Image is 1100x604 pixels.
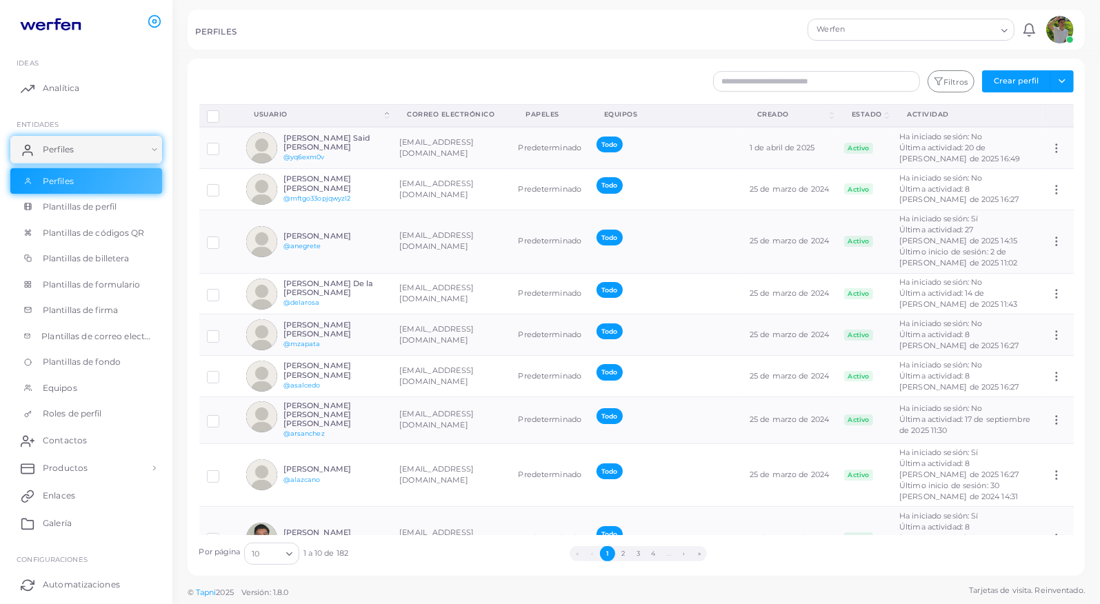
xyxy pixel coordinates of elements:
img: avatar [246,226,277,257]
span: Todo [597,364,622,380]
td: [EMAIL_ADDRESS][DOMAIN_NAME] [392,210,510,273]
span: ENTIDADES [17,120,59,128]
span: Activo [844,470,873,481]
span: Ha iniciado sesión: Sí [899,214,978,223]
span: Ha iniciado sesión: No [899,277,982,287]
span: Activo [844,143,873,154]
span: Todo [597,323,622,339]
span: Versión: 1.8.0 [241,587,289,597]
td: [EMAIL_ADDRESS][DOMAIN_NAME] [392,273,510,314]
td: Predeterminado [511,443,590,507]
a: Analítica [10,74,162,102]
span: Activo [844,288,873,299]
td: 1 de abril de 2025 [742,127,837,168]
td: [EMAIL_ADDRESS][DOMAIN_NAME] [392,397,510,444]
span: Última actividad: 20 de [PERSON_NAME] de 2025 16:49 [899,143,1020,163]
ul: Paginación [348,546,928,561]
td: 25 de marzo de 2024 [742,443,837,507]
h6: [PERSON_NAME] [283,465,385,474]
td: [EMAIL_ADDRESS][DOMAIN_NAME] [392,127,510,168]
h6: [PERSON_NAME] [PERSON_NAME] [283,321,385,339]
span: Todo [597,230,622,245]
span: IDEAS [17,59,39,67]
a: Plantillas de firma [10,297,162,323]
td: Predeterminado [511,273,590,314]
font: Werfen [817,24,846,34]
span: Productos [43,462,88,474]
h5: PERFILES [195,27,237,37]
img: avatar [1046,16,1074,43]
span: Plantillas de correo electrónico [41,330,152,343]
span: Última actividad: 8 [PERSON_NAME] de 2025 16:27 [899,371,1019,392]
h6: [PERSON_NAME] [PERSON_NAME] [PERSON_NAME] [283,401,385,429]
img: avatar [246,459,277,490]
td: [EMAIL_ADDRESS][DOMAIN_NAME] [392,314,510,356]
span: Todo [597,177,622,193]
td: Predeterminado [511,397,590,444]
td: [EMAIL_ADDRESS][DOMAIN_NAME] [392,356,510,397]
button: Crear perfil [982,70,1051,92]
a: Roles de perfil [10,401,162,427]
span: Todo [597,408,622,424]
img: logotipo [12,13,89,39]
span: Plantillas de formulario [43,279,141,291]
a: @yq6exm0v [283,153,325,161]
span: Activo [844,532,873,543]
span: 2025 [216,587,233,598]
button: Filtros [928,70,974,92]
span: Enlaces [43,490,75,502]
div: Equipos [604,110,727,119]
a: Plantillas de correo electrónico [10,323,162,350]
span: Ha iniciado sesión: No [899,319,982,328]
span: Plantillas de firma [43,304,118,316]
img: avatar [246,319,277,350]
span: Equipos [43,382,77,394]
h6: [PERSON_NAME] Said [PERSON_NAME] [283,134,385,152]
button: Ir a la última página [692,546,707,561]
td: [EMAIL_ADDRESS][DOMAIN_NAME] [392,169,510,210]
img: avatar [246,523,277,554]
button: Ir a la página 4 [646,546,661,561]
td: Predeterminado [511,127,590,168]
td: Predeterminado [511,169,590,210]
a: Plantillas de códigos QR [10,220,162,246]
th: Selección de filas [199,104,239,127]
span: Ha iniciado sesión: No [899,132,982,141]
div: Buscar opción [244,543,299,565]
label: Por página [199,547,241,558]
a: Plantillas de billetera [10,245,162,272]
img: avatar [246,279,277,310]
span: Última actividad: 8 [PERSON_NAME] de 2025 16:27 [899,184,1019,205]
a: Plantillas de fondo [10,349,162,375]
button: Ir a la página siguiente [677,546,692,561]
h6: [PERSON_NAME] [PERSON_NAME] [283,174,385,192]
span: Todo [597,526,622,542]
img: avatar [246,174,277,205]
td: Predeterminado [511,210,590,273]
span: Automatizaciones [43,578,120,591]
a: Enlaces [10,482,162,510]
td: 25 de marzo de 2024 [742,273,837,314]
td: [EMAIL_ADDRESS][DOMAIN_NAME] [392,443,510,507]
div: Creado [757,110,827,119]
span: Última actividad: 8 [PERSON_NAME] de 2025 16:27 [899,330,1019,350]
a: Tapni [196,587,217,597]
a: @mftgo33opjqwyzl2 [283,194,351,202]
a: avatar [1042,16,1077,43]
span: Activo [844,414,873,425]
button: Ir a la página 3 [630,546,646,561]
img: avatar [246,361,277,392]
span: © [188,587,288,598]
span: Todo [597,282,622,298]
div: Papeles [526,110,574,119]
span: Última actividad: 8 [PERSON_NAME] de 2025 16:27 [899,459,1019,479]
span: Activo [844,330,873,341]
a: Perfiles [10,136,162,163]
span: Plantillas de códigos QR [43,227,145,239]
span: Tarjetas de visita. Reinventado. [969,585,1085,596]
font: 10 [252,547,259,561]
span: Último inicio de sesión: 30 [PERSON_NAME] de 2024 14:31 [899,481,1018,501]
h6: [PERSON_NAME] [283,528,385,537]
span: Última actividad: 27 [PERSON_NAME] de 2025 14:15 [899,225,1017,245]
